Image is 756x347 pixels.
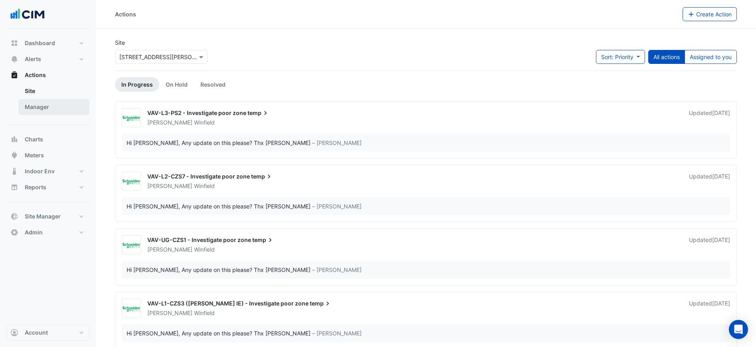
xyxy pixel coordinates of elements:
button: Admin [6,224,89,240]
span: – [PERSON_NAME] [312,139,362,147]
div: Updated [689,109,730,127]
span: Thu 29-May-2025 11:43 AEST [712,300,730,307]
img: Schneider Electric [122,114,141,122]
button: All actions [648,50,685,64]
span: Alerts [25,55,41,63]
div: Hi [PERSON_NAME], Any update on this please? Thx [PERSON_NAME] [127,202,311,210]
button: Charts [6,131,89,147]
img: Schneider Electric [122,241,141,249]
div: Updated [689,173,730,190]
span: Create Action [696,11,732,18]
app-icon: Reports [10,183,18,191]
span: [PERSON_NAME] [147,119,192,126]
div: Open Intercom Messenger [729,320,748,339]
div: Actions [115,10,136,18]
app-icon: Indoor Env [10,167,18,175]
span: – [PERSON_NAME] [312,329,362,337]
span: Meters [25,151,44,159]
span: Actions [25,71,46,79]
app-icon: Charts [10,135,18,143]
button: Account [6,325,89,341]
app-icon: Site Manager [10,212,18,220]
span: – [PERSON_NAME] [312,202,362,210]
span: VAV-L1-CZS3 ([PERSON_NAME] IE) - Investigate poor zone [147,300,309,307]
app-icon: Meters [10,151,18,159]
span: Reports [25,183,46,191]
div: Hi [PERSON_NAME], Any update on this please? Thx [PERSON_NAME] [127,139,311,147]
app-icon: Actions [10,71,18,79]
label: Site [115,38,125,47]
span: Account [25,329,48,337]
div: Hi [PERSON_NAME], Any update on this please? Thx [PERSON_NAME] [127,329,311,337]
button: Alerts [6,51,89,67]
span: Admin [25,228,43,236]
app-icon: Admin [10,228,18,236]
span: Winfield [194,246,215,254]
button: Site Manager [6,208,89,224]
button: Dashboard [6,35,89,51]
span: [PERSON_NAME] [147,309,192,316]
span: Thu 29-May-2025 11:43 AEST [712,236,730,243]
span: temp [251,173,273,180]
span: [PERSON_NAME] [147,182,192,189]
span: temp [247,109,269,117]
a: In Progress [115,77,159,92]
span: Thu 29-May-2025 11:43 AEST [712,173,730,180]
button: Sort: Priority [596,50,645,64]
span: VAV-L2-CZS7 - Investigate poor zone [147,173,250,180]
span: Winfield [194,182,215,190]
div: Updated [689,236,730,254]
a: Resolved [194,77,232,92]
img: Schneider Electric [122,178,141,186]
img: Schneider Electric [122,305,141,313]
app-icon: Dashboard [10,39,18,47]
span: VAV-UG-CZS1 - Investigate poor zone [147,236,251,243]
span: Indoor Env [25,167,55,175]
app-icon: Alerts [10,55,18,63]
div: Updated [689,299,730,317]
a: On Hold [159,77,194,92]
span: [PERSON_NAME] [147,246,192,253]
a: Site [18,83,89,99]
div: Actions [6,83,89,118]
span: VAV-L3-PS2 - Investigate poor zone [147,109,246,116]
span: Winfield [194,309,215,317]
button: Indoor Env [6,163,89,179]
button: Assigned to you [685,50,737,64]
button: Create Action [683,7,737,21]
span: – [PERSON_NAME] [312,266,362,274]
span: Dashboard [25,39,55,47]
span: temp [252,236,274,244]
span: Charts [25,135,43,143]
img: Company Logo [10,6,46,22]
button: Actions [6,67,89,83]
span: Site Manager [25,212,61,220]
button: Reports [6,179,89,195]
span: Winfield [194,119,215,127]
button: Meters [6,147,89,163]
a: Manager [18,99,89,115]
span: Sort: Priority [601,54,633,60]
span: Thu 29-May-2025 11:43 AEST [712,109,730,116]
div: Hi [PERSON_NAME], Any update on this please? Thx [PERSON_NAME] [127,266,311,274]
span: temp [310,299,332,307]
